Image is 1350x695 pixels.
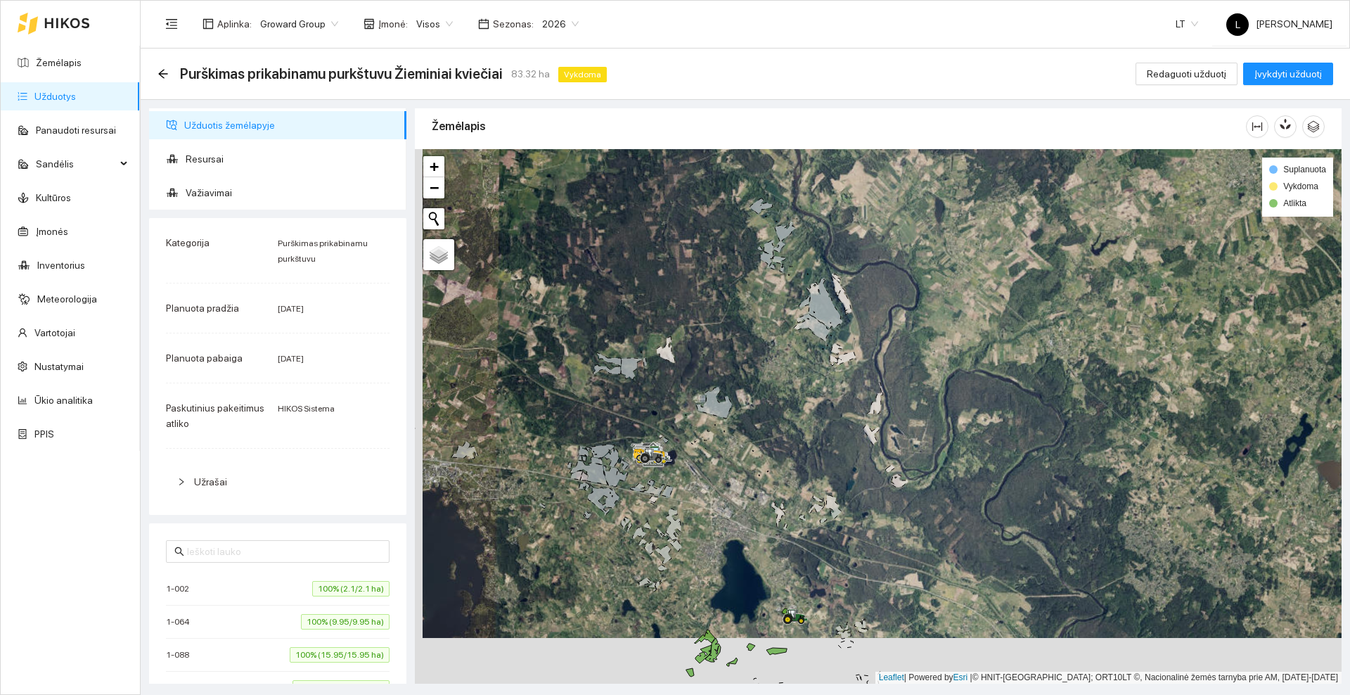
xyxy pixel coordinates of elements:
[511,66,550,82] span: 83.32 ha
[432,106,1246,146] div: Žemėlapis
[186,145,395,173] span: Resursai
[166,402,264,429] span: Paskutinius pakeitimus atliko
[1136,68,1237,79] a: Redaguoti užduotį
[166,466,390,498] div: Užrašai
[36,57,82,68] a: Žemėlapis
[542,13,579,34] span: 2026
[278,354,304,364] span: [DATE]
[1283,181,1318,191] span: Vykdoma
[423,156,444,177] a: Zoom in
[36,125,116,136] a: Panaudoti resursai
[34,361,84,372] a: Nustatymai
[1246,115,1268,138] button: column-width
[290,647,390,663] span: 100% (15.95/15.95 ha)
[166,648,196,662] span: 1-088
[202,18,214,30] span: layout
[1136,63,1237,85] button: Redaguoti užduotį
[416,13,453,34] span: Visos
[430,158,439,175] span: +
[194,476,227,487] span: Užrašai
[217,16,252,32] span: Aplinka :
[1176,13,1198,34] span: LT
[364,18,375,30] span: shop
[37,293,97,305] a: Meteorologija
[1226,18,1332,30] span: [PERSON_NAME]
[430,179,439,196] span: −
[423,177,444,198] a: Zoom out
[187,544,381,559] input: Ieškoti lauko
[166,681,196,695] span: 1-113
[180,63,503,85] span: Purškimas prikabinamu purkštuvu Žieminiai kviečiai
[36,192,71,203] a: Kultūros
[34,327,75,338] a: Vartotojai
[166,615,196,629] span: 1-064
[166,302,239,314] span: Planuota pradžia
[1283,198,1306,208] span: Atlikta
[34,91,76,102] a: Užduotys
[493,16,534,32] span: Sezonas :
[1243,63,1333,85] button: Įvykdyti užduotį
[278,404,335,414] span: HIKOS Sistema
[1283,165,1326,174] span: Suplanuota
[184,111,395,139] span: Užduotis žemėlapyje
[378,16,408,32] span: Įmonė :
[1147,66,1226,82] span: Redaguoti užduotį
[166,582,196,596] span: 1-002
[165,18,178,30] span: menu-fold
[301,614,390,630] span: 100% (9.95/9.95 ha)
[278,238,368,264] span: Purškimas prikabinamu purkštuvu
[423,208,444,229] button: Initiate a new search
[174,547,184,556] span: search
[312,581,390,597] span: 100% (2.1/2.1 ha)
[166,237,210,248] span: Kategorija
[260,13,338,34] span: Groward Group
[423,239,454,270] a: Layers
[953,672,968,682] a: Esri
[157,68,169,79] span: arrow-left
[1254,66,1322,82] span: Įvykdyti užduotį
[478,18,489,30] span: calendar
[34,428,54,440] a: PPIS
[34,395,93,406] a: Ūkio analitika
[1235,13,1240,36] span: L
[186,179,395,207] span: Važiavimai
[37,260,85,271] a: Inventorius
[970,672,972,682] span: |
[278,304,304,314] span: [DATE]
[36,150,116,178] span: Sandėlis
[166,352,243,364] span: Planuota pabaiga
[879,672,904,682] a: Leaflet
[1247,121,1268,132] span: column-width
[558,67,607,82] span: Vykdoma
[36,226,68,237] a: Įmonės
[177,478,186,486] span: right
[875,672,1342,684] div: | Powered by © HNIT-[GEOGRAPHIC_DATA]; ORT10LT ©, Nacionalinė žemės tarnyba prie AM, [DATE]-[DATE]
[157,68,169,80] div: Atgal
[157,10,186,38] button: menu-fold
